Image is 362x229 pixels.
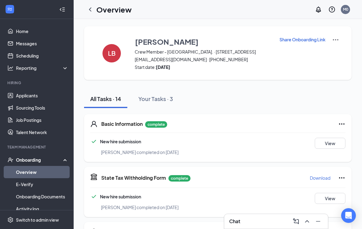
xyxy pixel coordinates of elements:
h5: Basic Information [101,121,143,127]
div: Your Tasks · 3 [138,95,173,103]
div: All Tasks · 14 [90,95,121,103]
a: Sourcing Tools [16,102,68,114]
a: Talent Network [16,126,68,138]
div: Team Management [7,145,67,150]
div: Onboarding [16,157,63,163]
span: [EMAIL_ADDRESS][DOMAIN_NAME] · [PHONE_NUMBER] [135,56,271,62]
svg: Settings [7,217,13,223]
strong: [DATE] [156,64,170,70]
p: Download [310,175,330,181]
h3: [PERSON_NAME] [135,36,198,47]
h3: Chat [229,218,240,225]
button: [PERSON_NAME] [135,36,271,47]
svg: ChevronUp [303,218,311,225]
svg: Checkmark [90,138,98,145]
button: LB [96,36,127,70]
span: New hire submission [100,139,141,144]
button: Share Onboarding Link [279,36,326,43]
button: View [315,193,345,204]
div: M0 [343,7,348,12]
h4: LB [108,51,116,55]
button: View [315,138,345,149]
svg: TaxGovernmentIcon [90,173,98,180]
h1: Overview [96,4,132,15]
svg: WorkstreamLogo [7,6,13,12]
button: ChevronUp [302,216,312,226]
div: Reporting [16,65,69,71]
svg: Analysis [7,65,13,71]
button: ComposeMessage [291,216,301,226]
svg: ComposeMessage [292,218,300,225]
svg: Ellipses [338,174,345,182]
a: E-Verify [16,178,68,190]
a: Messages [16,37,68,50]
svg: Collapse [59,6,65,13]
a: Scheduling [16,50,68,62]
svg: Minimize [314,218,322,225]
span: New hire submission [100,194,141,199]
div: Switch to admin view [16,217,59,223]
button: Download [310,173,331,183]
svg: Ellipses [338,120,345,128]
p: complete [168,175,191,182]
svg: Notifications [315,6,322,13]
div: Open Intercom Messenger [341,208,356,223]
button: Minimize [313,216,323,226]
span: Start date: [135,64,271,70]
img: More Actions [332,36,339,43]
svg: ChevronLeft [87,6,94,13]
span: [PERSON_NAME] completed on [DATE] [101,205,179,210]
a: Activity log [16,203,68,215]
h5: State Tax Withholding Form [101,175,166,181]
div: Hiring [7,80,67,85]
a: Home [16,25,68,37]
span: [PERSON_NAME] completed on [DATE] [101,149,179,155]
a: Overview [16,166,68,178]
p: complete [145,121,167,128]
a: Job Postings [16,114,68,126]
svg: UserCheck [7,157,13,163]
svg: QuestionInfo [328,6,336,13]
svg: User [90,120,98,128]
a: Onboarding Documents [16,190,68,203]
a: Applicants [16,89,68,102]
svg: Checkmark [90,193,98,200]
span: Crew Member - [GEOGRAPHIC_DATA]. · [STREET_ADDRESS] [135,49,271,55]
